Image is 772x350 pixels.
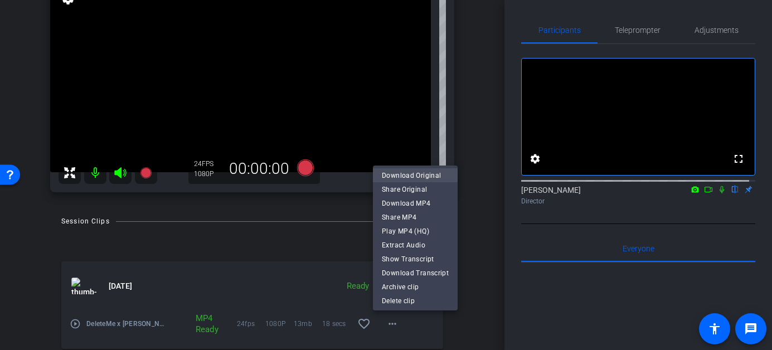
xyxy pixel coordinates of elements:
[382,183,449,196] span: Share Original
[382,239,449,252] span: Extract Audio
[382,225,449,238] span: Play MP4 (HQ)
[382,169,449,182] span: Download Original
[382,211,449,224] span: Share MP4
[382,294,449,308] span: Delete clip
[382,280,449,294] span: Archive clip
[382,197,449,210] span: Download MP4
[382,266,449,280] span: Download Transcript
[382,252,449,266] span: Show Transcript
